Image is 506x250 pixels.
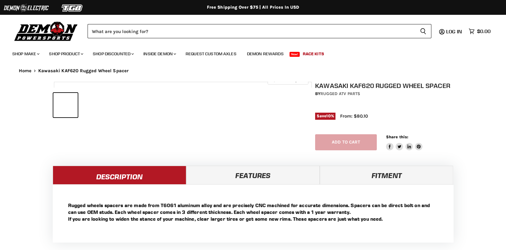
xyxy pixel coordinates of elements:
[12,20,80,42] img: Demon Powersports
[53,93,78,117] button: Kawasaki KAF620 Rugged Wheel Spacer thumbnail
[68,202,438,222] p: Rugged wheels spacers are made from T6061 aluminum alloy and are precisely CNC machined for accur...
[271,78,305,82] span: Click to expand
[320,91,360,96] a: Rugged ATV Parts
[8,45,489,60] ul: Main menu
[315,90,456,97] div: by
[466,27,494,36] a: $0.00
[53,166,186,184] a: Description
[315,113,335,119] span: Save %
[386,134,423,151] aside: Share this:
[6,68,500,73] nav: Breadcrumbs
[443,29,466,34] a: Log in
[88,48,138,60] a: Shop Discounted
[139,48,180,60] a: Inside Demon
[88,24,415,38] input: Search
[326,114,331,118] span: 10
[242,48,288,60] a: Demon Rewards
[38,68,129,73] span: Kawasaki KAF620 Rugged Wheel Spacer
[320,166,453,184] a: Fitment
[290,52,300,57] span: New!
[446,28,462,35] span: Log in
[3,2,49,14] img: Demon Electric Logo 2
[298,48,329,60] a: Race Kits
[6,5,500,10] div: Free Shipping Over $75 | All Prices In USD
[19,68,32,73] a: Home
[415,24,431,38] button: Search
[340,113,368,119] span: From: $80.10
[88,24,431,38] form: Product
[44,48,87,60] a: Shop Product
[8,48,43,60] a: Shop Make
[49,2,96,14] img: TGB Logo 2
[186,166,320,184] a: Features
[386,135,408,139] span: Share this:
[315,82,456,90] h1: Kawasaki KAF620 Rugged Wheel Spacer
[181,48,241,60] a: Request Custom Axles
[477,28,491,34] span: $0.00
